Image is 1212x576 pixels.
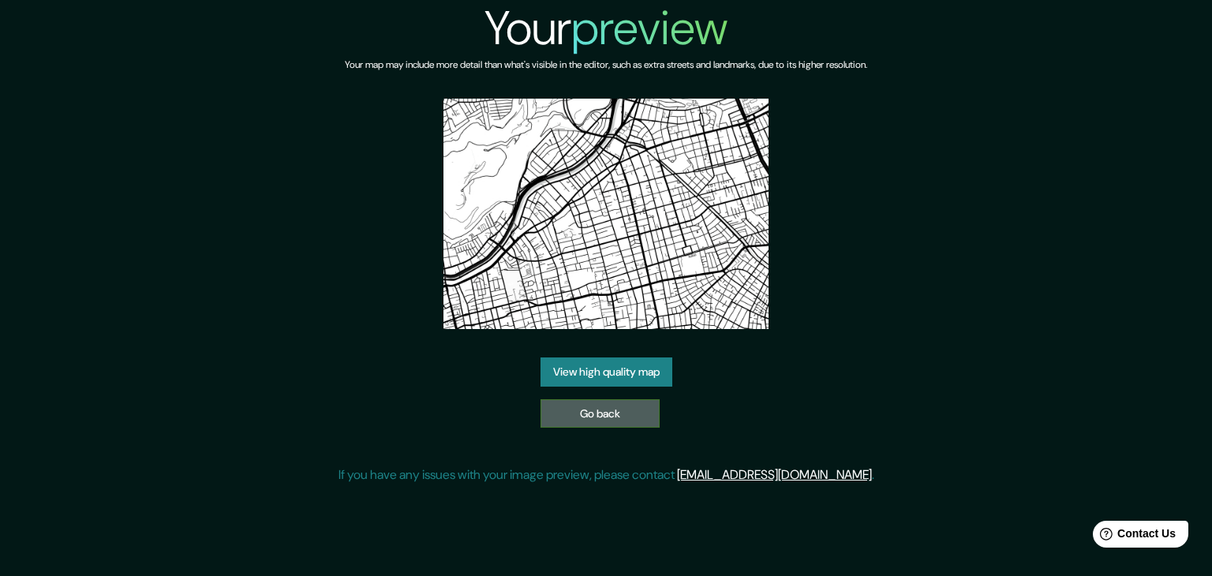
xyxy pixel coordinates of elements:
[339,466,874,484] p: If you have any issues with your image preview, please contact .
[541,357,672,387] a: View high quality map
[677,466,872,483] a: [EMAIL_ADDRESS][DOMAIN_NAME]
[345,57,867,73] h6: Your map may include more detail than what's visible in the editor, such as extra streets and lan...
[443,99,769,329] img: created-map-preview
[1072,514,1195,559] iframe: Help widget launcher
[541,399,660,428] a: Go back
